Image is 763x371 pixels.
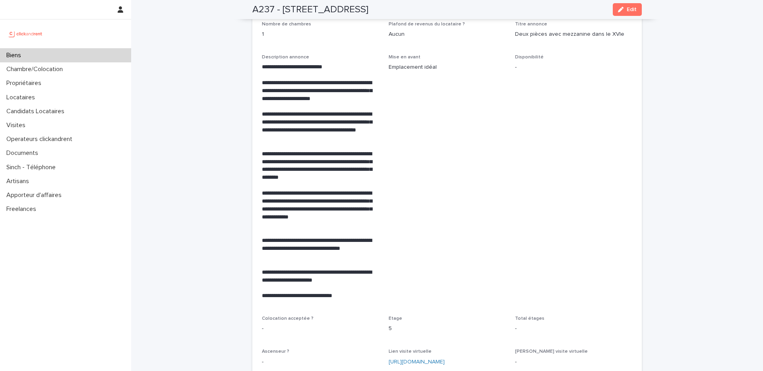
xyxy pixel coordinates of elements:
[515,325,632,333] p: -
[3,205,43,213] p: Freelances
[3,178,35,185] p: Artisans
[3,122,32,129] p: Visites
[515,22,547,27] span: Titre annonce
[627,7,637,12] span: Edit
[389,55,420,60] span: Mise en avant
[389,349,432,354] span: Lien visite virtuelle
[3,66,69,73] p: Chambre/Colocation
[515,30,632,39] p: Deux pièces avec mezzanine dans le XVIe
[3,135,79,143] p: Operateurs clickandrent
[515,55,544,60] span: Disponibilité
[252,4,368,15] h2: A237 - [STREET_ADDRESS]
[515,63,632,71] p: -
[6,26,45,42] img: UCB0brd3T0yccxBKYDjQ
[389,22,465,27] span: Plafond de revenus du locataire ?
[262,325,379,333] p: -
[3,79,48,87] p: Propriétaires
[262,30,379,39] p: 1
[3,164,62,171] p: Sinch - Téléphone
[613,3,642,16] button: Edit
[3,52,27,59] p: Biens
[389,359,445,365] a: [URL][DOMAIN_NAME]
[262,316,314,321] span: Colocation acceptée ?
[515,316,544,321] span: Total étages
[3,94,41,101] p: Locataires
[515,358,632,366] p: -
[389,325,506,333] p: 5
[389,30,506,39] p: Aucun
[515,349,588,354] span: [PERSON_NAME] visite virtuelle
[262,55,309,60] span: Description annonce
[262,358,379,366] p: -
[389,316,402,321] span: Etage
[262,22,311,27] span: Nombre de chambres
[262,349,289,354] span: Ascenseur ?
[3,191,68,199] p: Apporteur d'affaires
[3,108,71,115] p: Candidats Locataires
[3,149,45,157] p: Documents
[389,63,506,71] p: Emplacement idéal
